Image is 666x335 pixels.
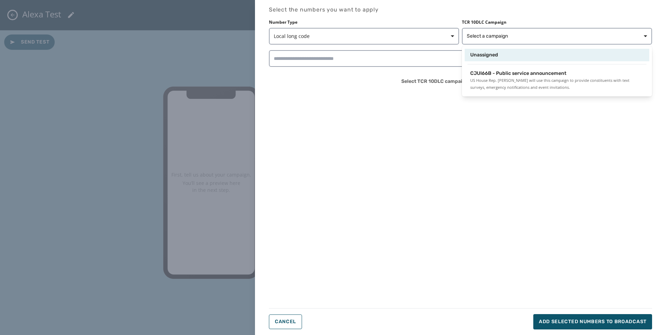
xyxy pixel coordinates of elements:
div: Select a campaign [462,46,652,96]
button: Select a campaign [462,28,652,45]
span: Select a campaign [467,33,508,40]
span: US House Rep. [PERSON_NAME] will use this campaign to provide constituents with text surveys, eme... [470,77,644,91]
span: Unassigned [470,52,498,59]
span: CJUI66B - Public service announcement [470,70,566,77]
